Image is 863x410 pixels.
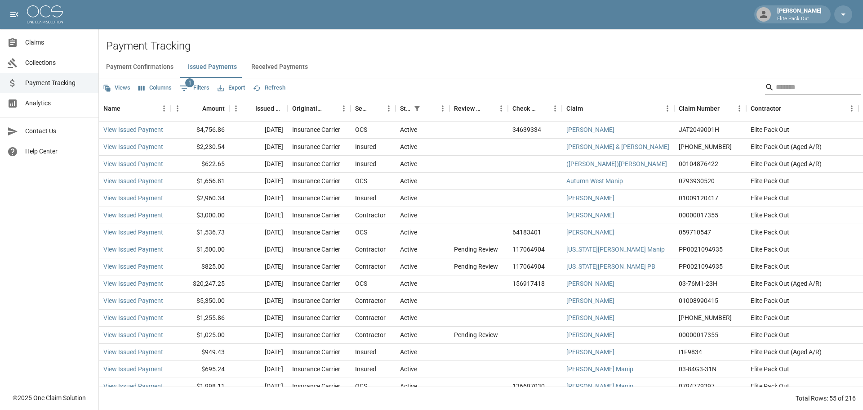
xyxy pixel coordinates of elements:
a: [PERSON_NAME] [566,211,614,220]
button: Views [101,81,133,95]
div: $825.00 [171,258,229,275]
div: Elite Pack Out [746,122,859,139]
button: Select columns [136,81,174,95]
div: OCS [355,382,367,391]
a: [PERSON_NAME] [566,125,614,134]
a: View Issued Payment [103,347,163,356]
div: 0794779397 [679,382,715,391]
a: View Issued Payment [103,279,163,288]
div: Name [103,96,120,121]
span: Claims [25,38,91,47]
div: [DATE] [229,327,288,344]
div: I1F9834 [679,347,702,356]
div: 136697030 [512,382,545,391]
button: Sort [536,102,548,115]
div: [DATE] [229,122,288,139]
div: Active [400,296,417,305]
div: dynamic tabs [99,56,863,78]
button: Show filters [178,81,212,95]
div: 64183401 [512,228,541,237]
div: 117064904 [512,245,545,254]
button: Payment Confirmations [99,56,181,78]
a: View Issued Payment [103,365,163,374]
a: View Issued Payment [103,142,163,151]
a: View Issued Payment [103,330,163,339]
div: Active [400,262,417,271]
div: $3,000.00 [171,207,229,224]
div: Insurance Carrier [292,228,340,237]
button: Menu [661,102,674,115]
div: Active [400,194,417,203]
div: Elite Pack Out [746,361,859,378]
div: Contractor [355,296,386,305]
div: $1,500.00 [171,241,229,258]
button: Sort [423,102,436,115]
div: Elite Pack Out [746,310,859,327]
div: Claim Number [674,96,746,121]
div: 03-76M1-23H [679,279,717,288]
div: Elite Pack Out [746,327,859,344]
div: 01-008-930892 [679,142,732,151]
a: View Issued Payment [103,262,163,271]
div: Check Number [508,96,562,121]
div: 1 active filter [411,102,423,115]
button: Menu [382,102,396,115]
div: Originating From [292,96,325,121]
div: 34639334 [512,125,541,134]
div: Contractor [751,96,781,121]
div: Contractor [355,330,386,339]
div: Active [400,313,417,322]
div: Elite Pack Out (Aged A/R) [746,275,859,293]
a: [US_STATE][PERSON_NAME] Manip [566,245,665,254]
div: [DATE] [229,190,288,207]
div: OCS [355,279,367,288]
a: View Issued Payment [103,313,163,322]
button: Menu [548,102,562,115]
div: Contractor [355,211,386,220]
a: [PERSON_NAME] & [PERSON_NAME] [566,142,669,151]
div: 059710547 [679,228,711,237]
button: Sort [190,102,202,115]
div: Insurance Carrier [292,347,340,356]
div: Claim Number [679,96,720,121]
div: Insurance Carrier [292,245,340,254]
div: 01009120417 [679,194,718,203]
div: Insurance Carrier [292,125,340,134]
button: Menu [733,102,746,115]
a: View Issued Payment [103,159,163,168]
div: Insured [355,347,376,356]
button: Sort [243,102,255,115]
button: open drawer [5,5,23,23]
div: Insurance Carrier [292,365,340,374]
div: Review Status [454,96,482,121]
div: [DATE] [229,139,288,156]
div: Pending Review [454,245,498,254]
div: Amount [202,96,225,121]
a: [PERSON_NAME] [566,279,614,288]
span: Collections [25,58,91,68]
div: 0793930520 [679,176,715,185]
div: Active [400,176,417,185]
div: PP0021094935 [679,245,723,254]
span: Contact Us [25,126,91,136]
div: Insured [355,159,376,168]
div: Active [400,330,417,339]
button: Received Payments [244,56,315,78]
div: OCS [355,125,367,134]
div: $1,536.73 [171,224,229,241]
button: Show filters [411,102,423,115]
button: Issued Payments [181,56,244,78]
a: [PERSON_NAME] Manip [566,365,633,374]
div: [PERSON_NAME] [774,6,825,23]
div: Claim [562,96,674,121]
button: Menu [494,102,508,115]
div: [DATE] [229,293,288,310]
a: View Issued Payment [103,125,163,134]
div: Insurance Carrier [292,262,340,271]
img: ocs-logo-white-transparent.png [27,5,63,23]
div: Insurance Carrier [292,296,340,305]
div: Elite Pack Out [746,207,859,224]
div: $2,960.34 [171,190,229,207]
a: View Issued Payment [103,194,163,203]
div: Elite Pack Out [746,241,859,258]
